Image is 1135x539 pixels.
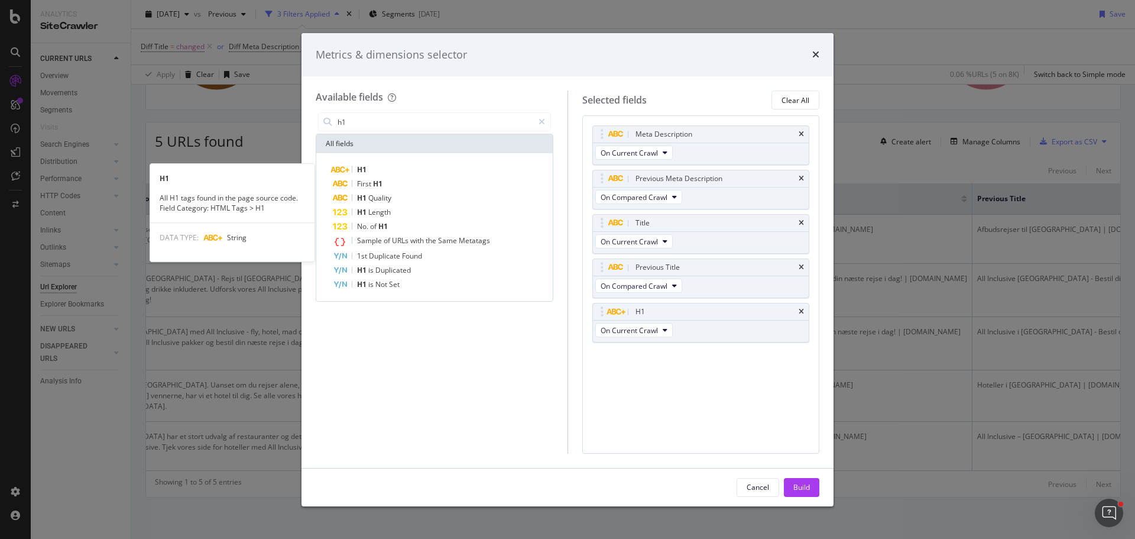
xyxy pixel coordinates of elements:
span: On Compared Crawl [601,192,667,202]
span: of [370,221,378,231]
div: modal [301,33,834,506]
div: H1timesOn Current Crawl [592,303,810,343]
div: TitletimesOn Current Crawl [592,214,810,254]
iframe: Intercom live chat [1095,499,1123,527]
button: Cancel [737,478,779,497]
div: Meta DescriptiontimesOn Current Crawl [592,125,810,165]
div: Previous Meta Description [635,173,722,185]
span: H1 [357,279,368,289]
span: is [368,265,375,275]
span: On Current Crawl [601,325,658,335]
div: times [799,175,804,182]
div: H1 [635,306,645,318]
span: First [357,179,373,189]
span: Metatags [459,235,490,246]
span: Not [375,279,389,289]
div: Previous TitletimesOn Compared Crawl [592,259,810,298]
div: Meta Description [635,128,692,140]
div: Previous Title [635,262,680,273]
div: Selected fields [582,93,647,107]
button: Build [784,478,819,497]
button: On Current Crawl [595,146,673,160]
button: On Compared Crawl [595,279,682,293]
span: H1 [357,193,368,203]
div: All H1 tags found in the page source code. Field Category: HTML Tags > H1 [150,193,314,213]
span: Set [389,279,400,289]
span: H1 [357,164,367,175]
span: Found [402,251,422,261]
div: times [812,47,819,63]
span: Same [438,235,459,246]
span: Duplicated [375,265,411,275]
span: Length [368,207,391,217]
div: Clear All [781,95,809,105]
span: 1st [357,251,369,261]
input: Search by field name [336,113,533,131]
span: H1 [378,221,388,231]
div: Build [793,482,810,492]
span: H1 [373,179,382,189]
div: Cancel [747,482,769,492]
div: Title [635,217,650,229]
span: H1 [357,207,368,217]
span: URLs [392,235,410,246]
div: Metrics & dimensions selector [316,47,467,63]
span: No. [357,221,370,231]
span: with [410,235,426,246]
span: is [368,279,375,289]
span: On Compared Crawl [601,281,667,291]
button: On Compared Crawl [595,190,682,204]
div: Available fields [316,91,383,104]
div: times [799,308,804,315]
div: times [799,220,804,227]
span: the [426,235,438,246]
span: H1 [357,265,368,275]
div: H1 [150,173,314,183]
span: Quality [368,193,391,203]
span: Sample [357,235,384,246]
span: On Current Crawl [601,148,658,158]
span: of [384,235,392,246]
span: On Current Crawl [601,237,658,247]
div: times [799,264,804,271]
div: Previous Meta DescriptiontimesOn Compared Crawl [592,170,810,209]
div: times [799,131,804,138]
span: Duplicate [369,251,402,261]
button: On Current Crawl [595,323,673,337]
div: All fields [316,134,553,153]
button: Clear All [771,91,819,109]
button: On Current Crawl [595,234,673,248]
